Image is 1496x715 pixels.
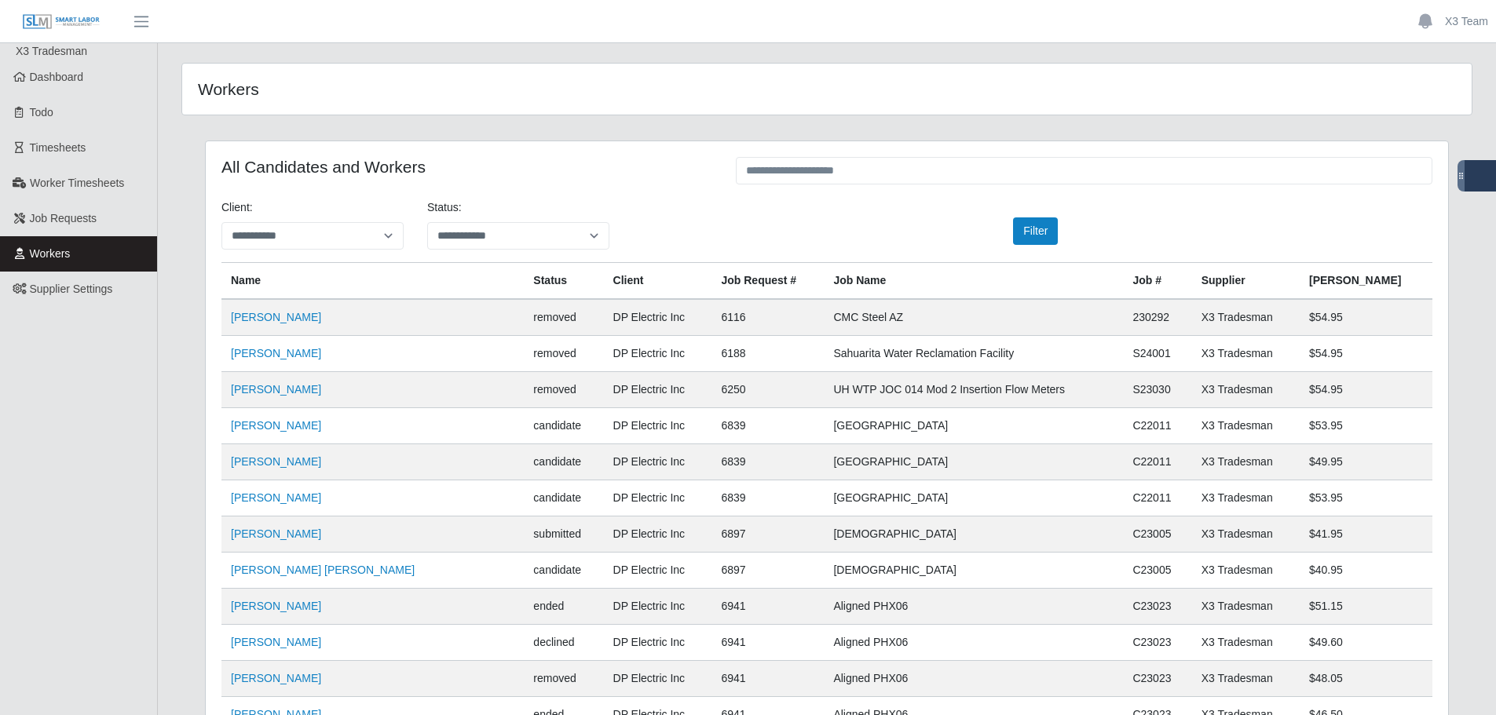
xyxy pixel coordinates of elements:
span: Todo [30,106,53,119]
td: [DEMOGRAPHIC_DATA] [824,516,1123,553]
a: [PERSON_NAME] [231,527,321,540]
td: C23023 [1123,625,1191,661]
td: X3 Tradesman [1192,299,1300,336]
td: DP Electric Inc [604,372,712,408]
label: Client: [221,199,253,216]
td: Sahuarita Water Reclamation Facility [824,336,1123,372]
td: removed [524,372,603,408]
td: DP Electric Inc [604,408,712,444]
td: [GEOGRAPHIC_DATA] [824,444,1123,480]
td: DP Electric Inc [604,444,712,480]
td: X3 Tradesman [1192,516,1300,553]
td: candidate [524,408,603,444]
td: C23005 [1123,553,1191,589]
td: 230292 [1123,299,1191,336]
span: Worker Timesheets [30,177,124,189]
td: X3 Tradesman [1192,336,1300,372]
a: [PERSON_NAME] [231,419,321,432]
td: removed [524,661,603,697]
td: $51.15 [1300,589,1432,625]
a: [PERSON_NAME] [PERSON_NAME] [231,564,415,576]
a: X3 Team [1445,13,1488,30]
td: $41.95 [1300,516,1432,553]
td: [GEOGRAPHIC_DATA] [824,480,1123,516]
td: 6941 [711,661,824,697]
td: 6188 [711,336,824,372]
a: [PERSON_NAME] [231,347,321,359]
a: [PERSON_NAME] [231,600,321,612]
th: Job Request # [711,263,824,300]
a: [PERSON_NAME] [231,383,321,396]
td: candidate [524,444,603,480]
td: X3 Tradesman [1192,480,1300,516]
span: Supplier Settings [30,283,113,295]
td: $54.95 [1300,299,1432,336]
td: 6897 [711,553,824,589]
td: $49.95 [1300,444,1432,480]
span: X3 Tradesman [16,45,87,57]
td: CMC Steel AZ [824,299,1123,336]
td: S24001 [1123,336,1191,372]
th: Job Name [824,263,1123,300]
td: DP Electric Inc [604,589,712,625]
td: 6839 [711,444,824,480]
td: X3 Tradesman [1192,372,1300,408]
th: Name [221,263,524,300]
td: DP Electric Inc [604,661,712,697]
a: [PERSON_NAME] [231,455,321,468]
span: Workers [30,247,71,260]
th: Job # [1123,263,1191,300]
td: ended [524,589,603,625]
td: X3 Tradesman [1192,661,1300,697]
a: [PERSON_NAME] [231,672,321,684]
td: DP Electric Inc [604,625,712,661]
td: S23030 [1123,372,1191,408]
td: 6941 [711,625,824,661]
td: removed [524,336,603,372]
td: X3 Tradesman [1192,625,1300,661]
td: $53.95 [1300,480,1432,516]
h4: All Candidates and Workers [221,157,712,177]
td: removed [524,299,603,336]
td: $54.95 [1300,372,1432,408]
td: Aligned PHX06 [824,589,1123,625]
td: DP Electric Inc [604,336,712,372]
button: Filter [1013,217,1058,245]
td: Aligned PHX06 [824,625,1123,661]
td: $53.95 [1300,408,1432,444]
td: 6941 [711,589,824,625]
td: $40.95 [1300,553,1432,589]
td: X3 Tradesman [1192,589,1300,625]
td: 6839 [711,408,824,444]
a: [PERSON_NAME] [231,311,321,323]
td: $49.60 [1300,625,1432,661]
td: Aligned PHX06 [824,661,1123,697]
span: Timesheets [30,141,86,154]
td: $54.95 [1300,336,1432,372]
img: SLM Logo [22,13,101,31]
th: Status [524,263,603,300]
td: C22011 [1123,480,1191,516]
label: Status: [427,199,462,216]
td: DP Electric Inc [604,553,712,589]
td: candidate [524,553,603,589]
td: 6250 [711,372,824,408]
td: C23005 [1123,516,1191,553]
td: C22011 [1123,444,1191,480]
td: [GEOGRAPHIC_DATA] [824,408,1123,444]
td: UH WTP JOC 014 Mod 2 Insertion Flow Meters [824,372,1123,408]
td: X3 Tradesman [1192,444,1300,480]
a: [PERSON_NAME] [231,491,321,504]
td: C23023 [1123,589,1191,625]
span: Job Requests [30,212,97,224]
td: DP Electric Inc [604,480,712,516]
td: [DEMOGRAPHIC_DATA] [824,553,1123,589]
h4: Workers [198,79,708,99]
td: DP Electric Inc [604,299,712,336]
td: 6116 [711,299,824,336]
td: 6839 [711,480,824,516]
th: Client [604,263,712,300]
td: X3 Tradesman [1192,408,1300,444]
td: declined [524,625,603,661]
td: $48.05 [1300,661,1432,697]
